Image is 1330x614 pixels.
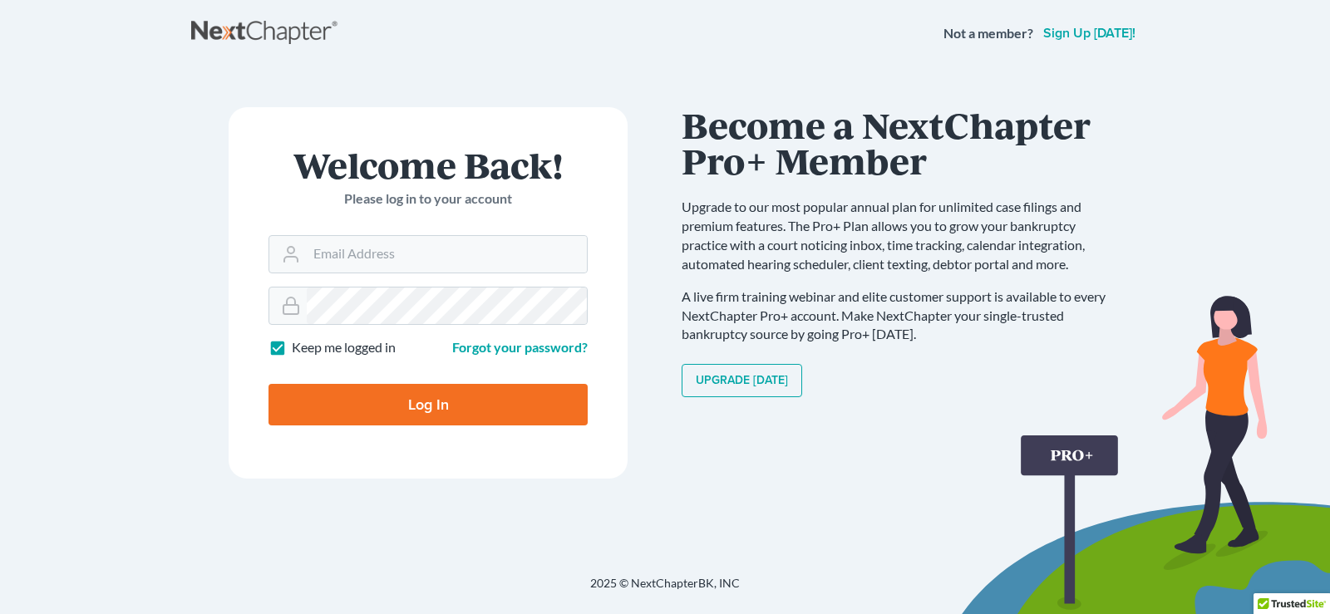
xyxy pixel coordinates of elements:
h1: Become a NextChapter Pro+ Member [682,107,1122,178]
label: Keep me logged in [292,338,396,357]
input: Email Address [307,236,587,273]
input: Log In [268,384,588,425]
strong: Not a member? [943,24,1033,43]
p: Please log in to your account [268,189,588,209]
a: Upgrade [DATE] [682,364,802,397]
div: 2025 © NextChapterBK, INC [191,575,1139,605]
p: Upgrade to our most popular annual plan for unlimited case filings and premium features. The Pro+... [682,198,1122,273]
h1: Welcome Back! [268,147,588,183]
a: Sign up [DATE]! [1040,27,1139,40]
a: Forgot your password? [452,339,588,355]
p: A live firm training webinar and elite customer support is available to every NextChapter Pro+ ac... [682,287,1122,345]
